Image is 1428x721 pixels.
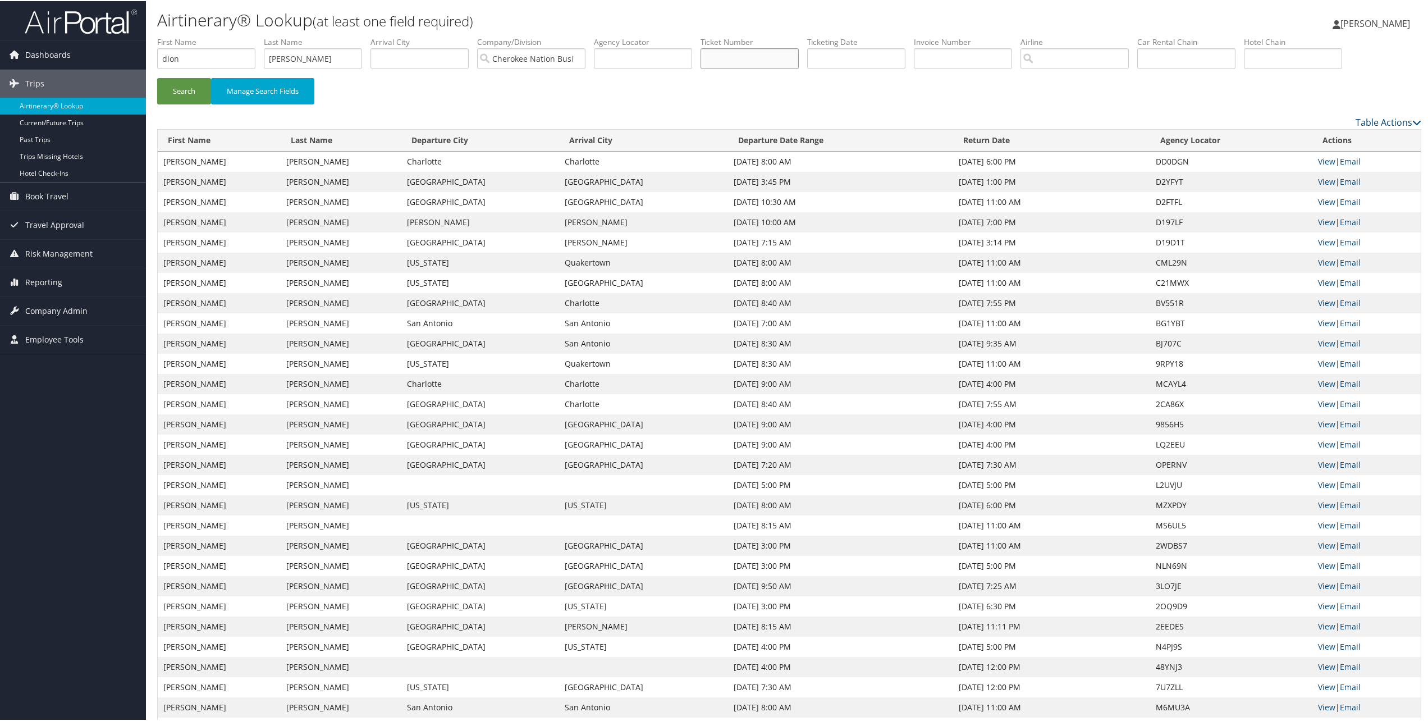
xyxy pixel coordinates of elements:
td: [PERSON_NAME] [281,474,401,494]
td: | [1312,454,1421,474]
td: [PERSON_NAME] [281,535,401,555]
th: Departure City: activate to sort column ascending [401,129,559,150]
a: View [1318,175,1335,186]
td: [PERSON_NAME] [401,211,559,231]
td: 2WDBS7 [1150,535,1312,555]
label: Invoice Number [914,35,1020,47]
td: [DATE] 11:00 AM [953,252,1150,272]
td: [PERSON_NAME] [158,171,281,191]
td: [PERSON_NAME] [281,615,401,636]
td: [PERSON_NAME] [158,494,281,514]
td: | [1312,413,1421,433]
td: [DATE] 6:00 PM [953,150,1150,171]
td: San Antonio [401,312,559,332]
a: View [1318,600,1335,610]
td: [DATE] 5:00 PM [728,474,953,494]
a: View [1318,418,1335,428]
td: [GEOGRAPHIC_DATA] [401,454,559,474]
td: [PERSON_NAME] [281,575,401,595]
td: [GEOGRAPHIC_DATA] [401,555,559,575]
td: [DATE] 11:00 AM [953,191,1150,211]
a: View [1318,195,1335,206]
td: [DATE] 7:20 AM [728,454,953,474]
span: Dashboards [25,40,71,68]
a: View [1318,681,1335,691]
td: | [1312,191,1421,211]
td: [DATE] 8:00 AM [728,272,953,292]
td: [DATE] 11:00 AM [953,514,1150,535]
td: [GEOGRAPHIC_DATA] [559,171,728,191]
td: C21MWX [1150,272,1312,292]
td: [DATE] 1:00 PM [953,171,1150,191]
td: 3LO7JE [1150,575,1312,595]
td: [DATE] 3:14 PM [953,231,1150,252]
td: | [1312,211,1421,231]
td: [PERSON_NAME] [281,373,401,393]
td: 9RPY18 [1150,353,1312,373]
td: [US_STATE] [401,353,559,373]
a: View [1318,296,1335,307]
td: [US_STATE] [401,272,559,292]
td: [PERSON_NAME] [281,312,401,332]
a: View [1318,579,1335,590]
td: | [1312,656,1421,676]
td: MS6UL5 [1150,514,1312,535]
a: Email [1340,519,1361,530]
td: [DATE] 8:00 AM [728,252,953,272]
td: [DATE] 7:00 PM [953,211,1150,231]
td: LQ2EEU [1150,433,1312,454]
span: Travel Approval [25,210,84,238]
th: Last Name: activate to sort column ascending [281,129,401,150]
a: View [1318,539,1335,550]
td: [PERSON_NAME] [559,231,728,252]
td: [GEOGRAPHIC_DATA] [559,555,728,575]
a: Email [1340,317,1361,327]
td: [PERSON_NAME] [158,252,281,272]
td: 2OQ9D9 [1150,595,1312,615]
td: [DATE] 4:00 PM [953,433,1150,454]
td: [DATE] 3:45 PM [728,171,953,191]
td: [PERSON_NAME] [158,676,281,696]
td: [PERSON_NAME] [158,413,281,433]
td: [GEOGRAPHIC_DATA] [559,413,728,433]
a: Email [1340,256,1361,267]
td: [PERSON_NAME] [281,656,401,676]
td: [US_STATE] [401,252,559,272]
td: [GEOGRAPHIC_DATA] [401,413,559,433]
td: [GEOGRAPHIC_DATA] [401,615,559,636]
td: [US_STATE] [559,494,728,514]
button: Search [157,77,211,103]
label: Ticketing Date [807,35,914,47]
span: [PERSON_NAME] [1340,16,1410,29]
td: [DATE] 9:35 AM [953,332,1150,353]
td: [DATE] 6:30 PM [953,595,1150,615]
a: Email [1340,620,1361,631]
button: Manage Search Fields [211,77,314,103]
td: [GEOGRAPHIC_DATA] [401,535,559,555]
td: | [1312,171,1421,191]
td: [PERSON_NAME] [158,474,281,494]
a: Email [1340,579,1361,590]
a: Email [1340,195,1361,206]
td: Quakertown [559,353,728,373]
td: [PERSON_NAME] [281,292,401,312]
a: View [1318,438,1335,449]
td: [GEOGRAPHIC_DATA] [401,292,559,312]
a: Email [1340,418,1361,428]
a: Email [1340,559,1361,570]
td: [DATE] 9:50 AM [728,575,953,595]
td: [GEOGRAPHIC_DATA] [401,332,559,353]
td: OPERNV [1150,454,1312,474]
td: 2EEDES [1150,615,1312,636]
td: [DATE] 12:00 PM [953,676,1150,696]
span: Trips [25,69,44,97]
a: View [1318,701,1335,711]
img: airportal-logo.png [25,7,137,34]
th: Agency Locator: activate to sort column ascending [1150,129,1312,150]
a: Email [1340,337,1361,348]
td: [DATE] 10:00 AM [728,211,953,231]
td: CML29N [1150,252,1312,272]
td: [US_STATE] [401,494,559,514]
td: [GEOGRAPHIC_DATA] [401,575,559,595]
a: Email [1340,701,1361,711]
